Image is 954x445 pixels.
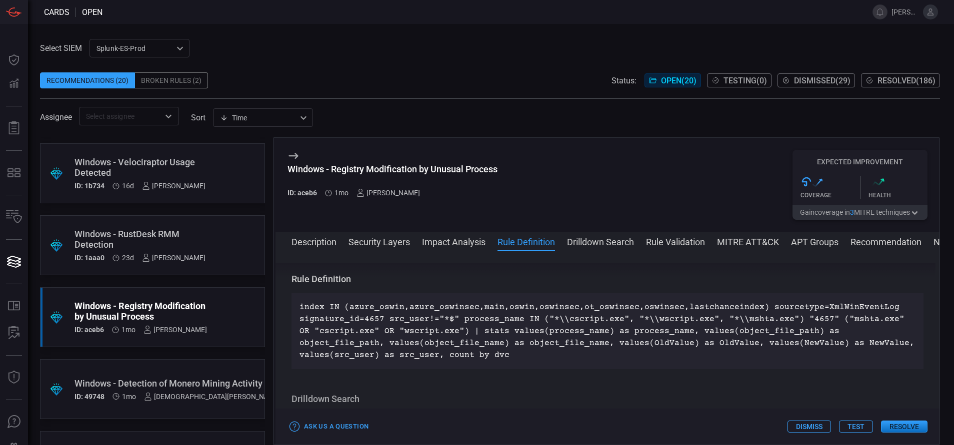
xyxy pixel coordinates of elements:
p: Splunk-ES-Prod [96,43,173,53]
button: Rule Definition [497,235,555,247]
button: Testing(0) [707,73,771,87]
span: Resolved ( 186 ) [877,76,935,85]
h5: Expected Improvement [792,158,927,166]
button: Ask Us A Question [2,410,26,434]
div: [PERSON_NAME] [143,326,207,334]
button: Drilldown Search [567,235,634,247]
div: Windows - Registry Modification by Unusual Process [74,301,207,322]
button: ALERT ANALYSIS [2,321,26,345]
h5: ID: aceb6 [287,189,317,197]
button: Threat Intelligence [2,366,26,390]
span: [PERSON_NAME].[PERSON_NAME] [891,8,919,16]
div: Coverage [800,192,860,199]
div: Windows - Detection of Monero Mining Activity [74,378,280,389]
div: Recommendations (20) [40,72,135,88]
button: Open(20) [644,73,701,87]
div: Windows - RustDesk RMM Detection [74,229,205,250]
button: Test [839,421,873,433]
button: Rule Catalog [2,294,26,318]
input: Select assignee [82,110,159,122]
button: Dismissed(29) [777,73,855,87]
div: [PERSON_NAME] [142,182,205,190]
span: Open ( 20 ) [661,76,696,85]
h5: ID: 1aaa0 [74,254,104,262]
span: Aug 31, 2025 11:50 AM [122,393,136,401]
span: Aug 31, 2025 11:50 AM [334,189,348,197]
button: Security Layers [348,235,410,247]
button: Inventory [2,205,26,229]
button: Reports [2,116,26,140]
span: 3 [850,208,854,216]
button: Resolve [881,421,927,433]
div: [PERSON_NAME] [356,189,420,197]
div: Windows - Registry Modification by Unusual Process [287,164,497,174]
button: Cards [2,250,26,274]
button: APT Groups [791,235,838,247]
span: Dismissed ( 29 ) [794,76,850,85]
div: Health [868,192,928,199]
div: Windows - Velociraptor Usage Detected [74,157,205,178]
div: [DEMOGRAPHIC_DATA][PERSON_NAME] [144,393,280,401]
button: Gaincoverage in3MITRE techniques [792,205,927,220]
h3: Rule Definition [291,273,923,285]
h5: ID: aceb6 [74,326,104,334]
label: Select SIEM [40,43,82,53]
button: Recommendation [850,235,921,247]
span: Testing ( 0 ) [723,76,767,85]
button: Dismiss [787,421,831,433]
span: Sep 28, 2025 9:55 AM [122,182,134,190]
div: [PERSON_NAME] [142,254,205,262]
span: Sep 21, 2025 11:14 AM [122,254,134,262]
div: Time [220,113,297,123]
button: Detections [2,72,26,96]
h5: ID: 1b734 [74,182,104,190]
span: Cards [44,7,69,17]
h3: Drilldown Search [291,393,923,405]
span: open [82,7,102,17]
button: Open [161,109,175,123]
button: MITRE - Detection Posture [2,161,26,185]
button: Dashboard [2,48,26,72]
span: Assignee [40,112,72,122]
span: Aug 31, 2025 11:50 AM [121,326,135,334]
button: Resolved(186) [861,73,940,87]
button: Ask Us a Question [287,419,371,435]
div: Broken Rules (2) [135,72,208,88]
button: MITRE ATT&CK [717,235,779,247]
p: index IN (azure_oswin,azure_oswinsec,main,oswin,oswinsec,ot_oswinsec,oswinsec,lastchanceindex) so... [299,301,915,361]
label: sort [191,113,205,122]
span: Status: [611,76,636,85]
button: Impact Analysis [422,235,485,247]
button: Description [291,235,336,247]
button: Rule Validation [646,235,705,247]
h5: ID: 49748 [74,393,104,401]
